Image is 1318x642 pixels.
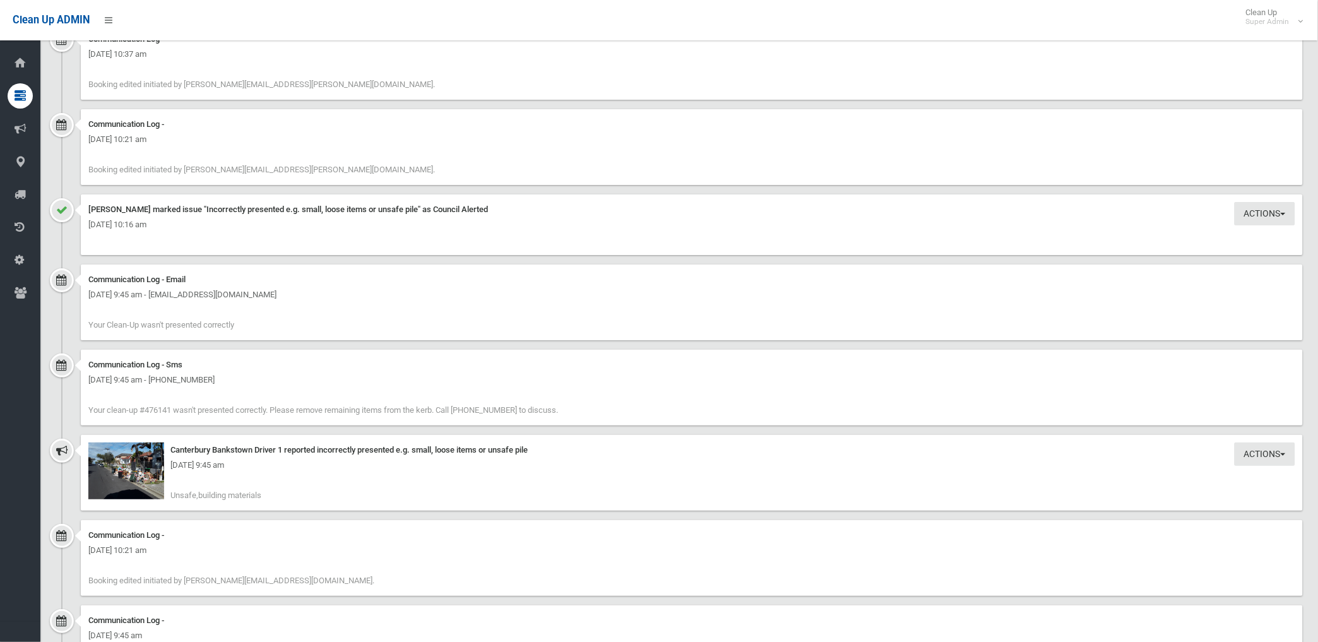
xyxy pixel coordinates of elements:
[88,543,1295,558] div: [DATE] 10:21 am
[170,490,261,500] span: Unsafe,building materials
[1246,17,1290,27] small: Super Admin
[1235,202,1295,225] button: Actions
[88,372,1295,388] div: [DATE] 9:45 am - [PHONE_NUMBER]
[88,165,435,174] span: Booking edited initiated by [PERSON_NAME][EMAIL_ADDRESS][PERSON_NAME][DOMAIN_NAME].
[88,272,1295,287] div: Communication Log - Email
[88,47,1295,62] div: [DATE] 10:37 am
[88,217,1295,232] div: [DATE] 10:16 am
[88,443,1295,458] div: Canterbury Bankstown Driver 1 reported incorrectly presented e.g. small, loose items or unsafe pile
[88,320,234,330] span: Your Clean-Up wasn't presented correctly
[1240,8,1302,27] span: Clean Up
[88,132,1295,147] div: [DATE] 10:21 am
[1235,443,1295,466] button: Actions
[88,528,1295,543] div: Communication Log -
[88,357,1295,372] div: Communication Log - Sms
[88,80,435,89] span: Booking edited initiated by [PERSON_NAME][EMAIL_ADDRESS][PERSON_NAME][DOMAIN_NAME].
[88,576,374,585] span: Booking edited initiated by [PERSON_NAME][EMAIL_ADDRESS][DOMAIN_NAME].
[88,613,1295,628] div: Communication Log -
[88,458,1295,473] div: [DATE] 9:45 am
[88,202,1295,217] div: [PERSON_NAME] marked issue "Incorrectly presented e.g. small, loose items or unsafe pile" as Coun...
[13,14,90,26] span: Clean Up ADMIN
[88,443,164,499] img: 2025-08-1809.44.365762546676663895459.jpg
[88,117,1295,132] div: Communication Log -
[88,287,1295,302] div: [DATE] 9:45 am - [EMAIL_ADDRESS][DOMAIN_NAME]
[88,405,558,415] span: Your clean-up #476141 wasn't presented correctly. Please remove remaining items from the kerb. Ca...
